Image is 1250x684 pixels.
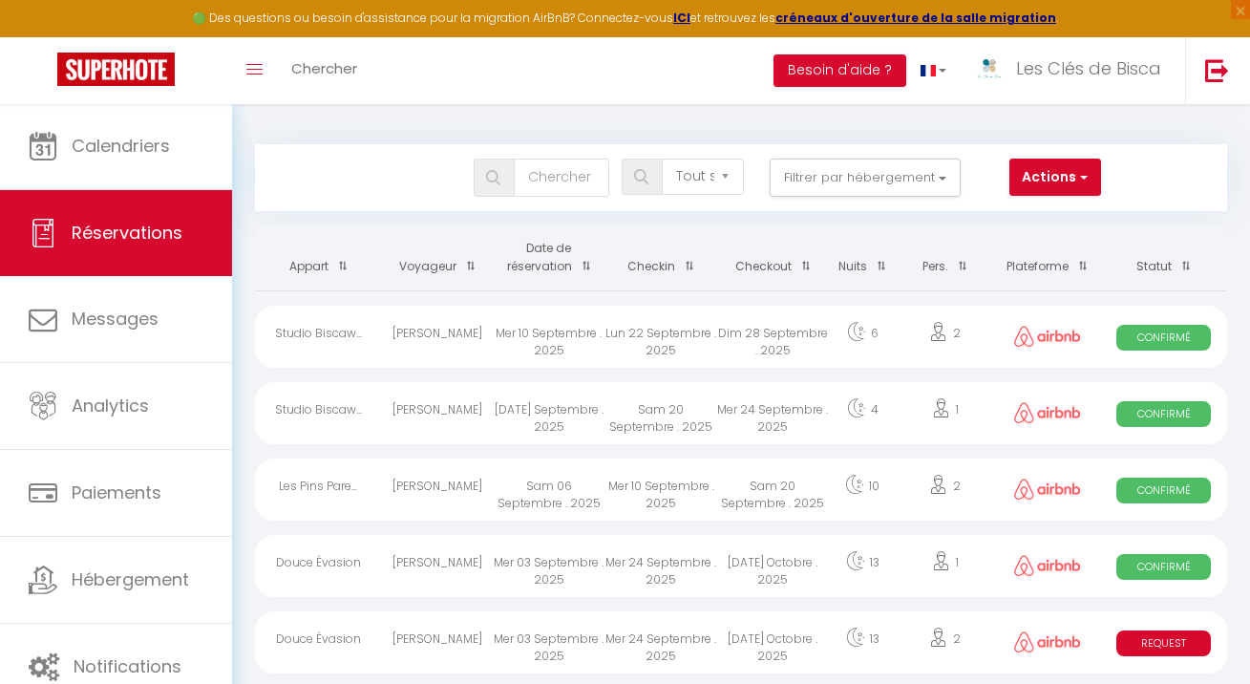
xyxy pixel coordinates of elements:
a: Chercher [277,37,371,104]
th: Sort by checkin [604,225,716,290]
button: Ouvrir le widget de chat LiveChat [15,8,73,65]
button: Actions [1009,159,1101,197]
input: Chercher [514,159,609,197]
th: Sort by nights [829,225,897,290]
a: ... Les Clés de Bisca [961,37,1185,104]
img: ... [975,54,1004,83]
iframe: Chat [1169,598,1236,670]
button: Filtrer par hébergement [770,159,961,197]
span: Calendriers [72,134,170,158]
th: Sort by rentals [255,225,381,290]
img: Super Booking [57,53,175,86]
a: créneaux d'ouverture de la salle migration [775,10,1056,26]
span: Analytics [72,394,149,417]
span: Paiements [72,481,161,504]
th: Sort by guest [381,225,493,290]
button: Besoin d'aide ? [773,54,906,87]
span: Les Clés de Bisca [1016,56,1161,80]
th: Sort by status [1101,225,1227,290]
span: Notifications [74,654,181,678]
img: logout [1205,58,1229,82]
th: Sort by booking date [493,225,604,290]
th: Sort by channel [994,225,1101,290]
th: Sort by people [897,225,994,290]
a: ICI [673,10,690,26]
span: Messages [72,307,159,331]
th: Sort by checkout [717,225,829,290]
span: Chercher [291,58,357,78]
span: Réservations [72,221,182,245]
span: Hébergement [72,567,189,591]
